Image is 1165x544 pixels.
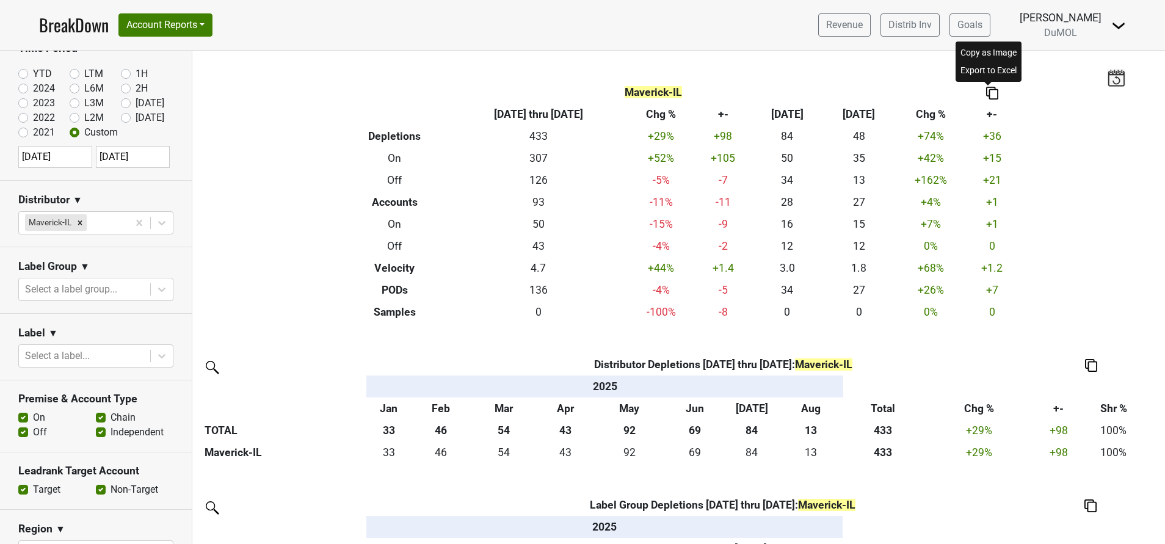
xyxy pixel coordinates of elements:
[781,444,841,460] div: 13
[136,96,164,111] label: [DATE]
[539,444,592,460] div: 43
[967,147,1018,169] td: +15
[967,279,1018,301] td: +7
[895,301,966,323] td: 0 %
[752,103,823,125] th: [DATE]
[595,397,664,419] th: May: activate to sort column ascending
[414,444,468,460] div: 46
[598,444,661,460] div: 92
[843,419,922,441] th: 433
[595,441,664,463] td: 92.001
[752,235,823,257] td: 12
[725,441,778,463] td: 84.167
[895,213,966,235] td: +7 %
[921,516,1035,538] th: &nbsp;: activate to sort column ascending
[628,257,695,279] td: +44 %
[366,441,411,463] td: 33.166
[752,279,823,301] td: 34
[33,410,45,425] label: On
[340,213,449,235] th: On
[843,441,922,463] th: 433.499
[449,301,628,323] td: 0
[1085,359,1097,372] img: Copy to clipboard
[449,213,628,235] td: 50
[823,235,895,257] td: 12
[895,279,966,301] td: +26 %
[752,301,823,323] td: 0
[664,397,725,419] th: Jun: activate to sort column ascending
[18,393,173,405] h3: Premise & Account Type
[536,441,595,463] td: 42.5
[695,103,752,125] th: +-
[201,357,221,376] img: filter
[778,397,843,419] th: Aug: activate to sort column ascending
[201,441,366,463] th: Maverick-IL
[895,147,966,169] td: +42 %
[33,81,55,96] label: 2024
[628,125,695,147] td: +29 %
[366,419,411,441] th: 33
[1020,10,1101,26] div: [PERSON_NAME]
[895,169,966,191] td: +162 %
[1080,516,1146,538] th: &nbsp;: activate to sort column ascending
[725,397,778,419] th: Jul: activate to sort column ascending
[449,125,628,147] td: 433
[18,260,77,273] h3: Label Group
[1081,419,1146,441] td: 100%
[664,419,725,441] th: 69
[967,257,1018,279] td: +1.2
[366,397,411,419] th: Jan: activate to sort column ascending
[340,279,449,301] th: PODs
[695,257,752,279] td: +1.4
[33,96,55,111] label: 2023
[843,375,922,397] th: &nbsp;: activate to sort column ascending
[33,111,55,125] label: 2022
[823,191,895,213] td: 27
[1036,516,1080,538] th: &nbsp;: activate to sort column ascending
[369,444,408,460] div: 33
[201,497,221,517] img: filter
[201,375,366,397] th: &nbsp;: activate to sort column ascending
[340,301,449,323] th: Samples
[967,213,1018,235] td: +1
[1039,444,1078,460] div: +98
[449,147,628,169] td: 307
[84,81,104,96] label: L6M
[18,194,70,206] h3: Distributor
[628,103,695,125] th: Chg %
[111,482,158,497] label: Non-Target
[922,397,1036,419] th: Chg %
[752,213,823,235] td: 16
[628,279,695,301] td: -4 %
[823,301,895,323] td: 0
[340,257,449,279] th: Velocity
[667,444,722,460] div: 69
[411,397,471,419] th: Feb: activate to sort column ascending
[823,213,895,235] td: 15
[628,301,695,323] td: -100 %
[695,279,752,301] td: -5
[33,425,47,440] label: Off
[96,146,170,168] input: YYYY-MM-DD
[474,444,533,460] div: 54
[778,419,843,441] th: 13
[967,103,1018,125] th: +-
[411,419,471,441] th: 46
[111,410,136,425] label: Chain
[410,494,1036,516] th: Label Group Depletions [DATE] thru [DATE] :
[823,257,895,279] td: 1.8
[84,111,104,125] label: L2M
[33,67,52,81] label: YTD
[449,279,628,301] td: 136
[967,191,1018,213] td: +1
[966,424,992,437] span: +29%
[56,522,65,537] span: ▼
[725,419,778,441] th: 84
[967,301,1018,323] td: 0
[111,425,164,440] label: Independent
[80,259,90,274] span: ▼
[1084,499,1097,512] img: Copy to clipboard
[778,441,843,463] td: 12.833
[895,235,966,257] td: 0 %
[752,147,823,169] td: 50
